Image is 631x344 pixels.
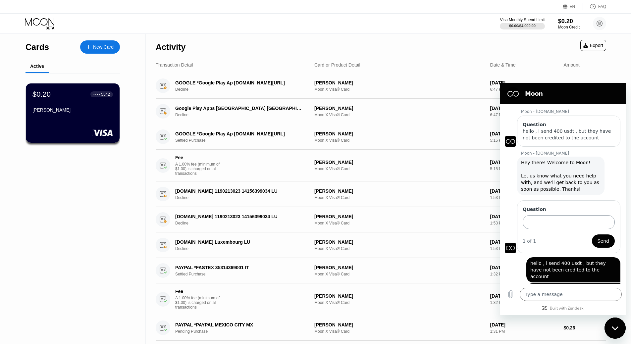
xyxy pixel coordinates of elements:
[314,214,485,219] div: [PERSON_NAME]
[314,265,485,270] div: [PERSON_NAME]
[175,272,313,276] div: Settled Purchase
[175,188,304,194] div: [DOMAIN_NAME] 1190213023 14156399034 LU
[156,99,606,124] div: Google Play Apps [GEOGRAPHIC_DATA] [GEOGRAPHIC_DATA]Decline[PERSON_NAME]Moon X Visa® Card[DATE]6:...
[314,322,485,327] div: [PERSON_NAME]
[101,92,110,97] div: 5542
[175,87,313,92] div: Decline
[156,207,606,232] div: [DOMAIN_NAME] 1190213023 14156399034 LUDecline[PERSON_NAME]Moon X Visa® Card[DATE]1:53 PM$5.10
[314,329,485,334] div: Moon X Visa® Card
[490,246,558,251] div: 1:53 PM
[500,18,545,22] div: Visa Monthly Spend Limit
[314,300,485,305] div: Moon X Visa® Card
[509,24,536,28] div: $0.00 / $4,000.00
[490,106,558,111] div: [DATE]
[490,87,558,92] div: 6:47 PM
[32,107,113,113] div: [PERSON_NAME]
[175,246,313,251] div: Decline
[563,3,583,10] div: EN
[580,40,606,51] div: Export
[175,113,313,117] div: Decline
[490,293,558,299] div: [DATE]
[175,265,304,270] div: PAYPAL *FASTEX 35314369001 IT
[490,113,558,117] div: 6:47 PM
[490,138,558,143] div: 5:15 PM
[175,138,313,143] div: Settled Purchase
[314,131,485,136] div: [PERSON_NAME]
[500,83,626,315] iframe: Messaging window
[175,329,313,334] div: Pending Purchase
[175,322,304,327] div: PAYPAL *PAYPAL MEXICO CITY MX
[314,106,485,111] div: [PERSON_NAME]
[175,296,225,310] div: A 1.00% fee (minimum of $1.00) is charged on all transactions
[598,4,606,9] div: FAQ
[490,195,558,200] div: 1:53 PM
[314,62,360,68] div: Card or Product Detail
[314,239,485,245] div: [PERSON_NAME]
[314,293,485,299] div: [PERSON_NAME]
[570,4,575,9] div: EN
[314,113,485,117] div: Moon X Visa® Card
[175,106,304,111] div: Google Play Apps [GEOGRAPHIC_DATA] [GEOGRAPHIC_DATA]
[490,80,558,85] div: [DATE]
[563,325,606,330] div: $0.26
[156,62,193,68] div: Transaction Detail
[156,150,606,181] div: FeeA 1.00% fee (minimum of $1.00) is charged on all transactions[PERSON_NAME]Moon X Visa® Card[DA...
[314,221,485,225] div: Moon X Visa® Card
[175,239,304,245] div: [DOMAIN_NAME] Luxembourg LU
[156,258,606,283] div: PAYPAL *FASTEX 35314369001 ITSettled Purchase[PERSON_NAME]Moon X Visa® Card[DATE]1:32 PM$2.35
[175,162,225,176] div: A 1.00% fee (minimum of $1.00) is charged on all transactions
[314,160,485,165] div: [PERSON_NAME]
[558,25,580,29] div: Moon Credit
[490,167,558,171] div: 5:15 PM
[314,188,485,194] div: [PERSON_NAME]
[490,214,558,219] div: [DATE]
[314,87,485,92] div: Moon X Visa® Card
[490,300,558,305] div: 1:32 PM
[156,42,185,52] div: Activity
[314,272,485,276] div: Moon X Visa® Card
[314,167,485,171] div: Moon X Visa® Card
[563,62,579,68] div: Amount
[605,318,626,339] iframe: Button to launch messaging window, conversation in progress
[156,283,606,315] div: FeeA 1.00% fee (minimum of $1.00) is charged on all transactions[PERSON_NAME]Moon X Visa® Card[DA...
[314,195,485,200] div: Moon X Visa® Card
[558,18,580,29] div: $0.20Moon Credit
[175,80,304,85] div: GOOGLE *Google Play Ap [DOMAIN_NAME][URL]
[314,246,485,251] div: Moon X Visa® Card
[156,73,606,99] div: GOOGLE *Google Play Ap [DOMAIN_NAME][URL]Decline[PERSON_NAME]Moon X Visa® Card[DATE]6:47 PM$1.21
[26,83,120,143] div: $0.20● ● ● ●5542[PERSON_NAME]
[583,3,606,10] div: FAQ
[30,64,44,69] div: Active
[175,155,222,160] div: Fee
[558,18,580,25] div: $0.20
[490,239,558,245] div: [DATE]
[175,289,222,294] div: Fee
[490,131,558,136] div: [DATE]
[500,18,545,29] div: Visa Monthly Spend Limit$0.00/$4,000.00
[156,315,606,341] div: PAYPAL *PAYPAL MEXICO CITY MXPending Purchase[PERSON_NAME]Moon X Visa® Card[DATE]1:31 PM$0.26
[156,181,606,207] div: [DOMAIN_NAME] 1190213023 14156399034 LUDecline[PERSON_NAME]Moon X Visa® Card[DATE]1:53 PM$5.10
[156,232,606,258] div: [DOMAIN_NAME] Luxembourg LUDecline[PERSON_NAME]Moon X Visa® Card[DATE]1:53 PM$5.10
[175,221,313,225] div: Decline
[490,329,558,334] div: 1:31 PM
[175,195,313,200] div: Decline
[175,214,304,219] div: [DOMAIN_NAME] 1190213023 14156399034 LU
[93,93,100,95] div: ● ● ● ●
[32,90,51,99] div: $0.20
[490,265,558,270] div: [DATE]
[490,188,558,194] div: [DATE]
[156,124,606,150] div: GOOGLE *Google Play Ap [DOMAIN_NAME][URL]Settled Purchase[PERSON_NAME]Moon X Visa® Card[DATE]5:15...
[490,322,558,327] div: [DATE]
